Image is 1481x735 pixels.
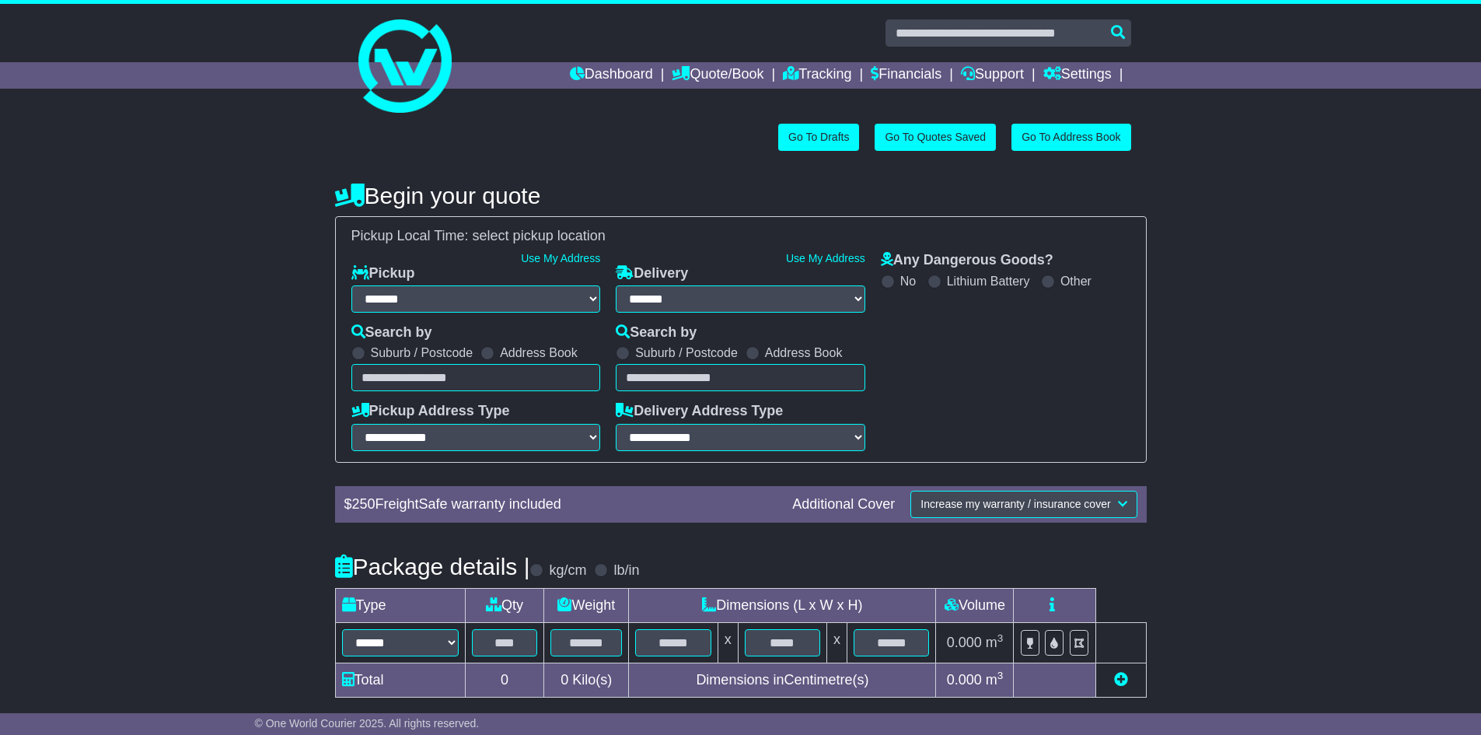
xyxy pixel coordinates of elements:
[473,228,606,243] span: select pickup location
[997,670,1004,681] sup: 3
[544,588,629,622] td: Weight
[335,183,1147,208] h4: Begin your quote
[997,632,1004,644] sup: 3
[871,62,941,89] a: Financials
[718,622,738,663] td: x
[521,252,600,264] a: Use My Address
[561,672,568,688] span: 0
[616,265,688,282] label: Delivery
[616,324,697,341] label: Search by
[947,635,982,650] span: 0.000
[783,62,851,89] a: Tracking
[616,403,783,420] label: Delivery Address Type
[335,554,530,579] h4: Package details |
[549,562,586,579] label: kg/cm
[335,663,465,697] td: Total
[629,588,936,622] td: Dimensions (L x W x H)
[635,345,738,360] label: Suburb / Postcode
[900,274,916,289] label: No
[255,717,480,730] span: © One World Courier 2025. All rights reserved.
[544,663,629,697] td: Kilo(s)
[765,345,843,360] label: Address Book
[1043,62,1112,89] a: Settings
[371,345,473,360] label: Suburb / Postcode
[986,672,1004,688] span: m
[570,62,653,89] a: Dashboard
[961,62,1024,89] a: Support
[500,345,578,360] label: Address Book
[827,622,847,663] td: x
[352,496,375,512] span: 250
[947,672,982,688] span: 0.000
[629,663,936,697] td: Dimensions in Centimetre(s)
[465,588,544,622] td: Qty
[465,663,544,697] td: 0
[786,252,865,264] a: Use My Address
[351,324,432,341] label: Search by
[337,496,785,513] div: $ FreightSafe warranty included
[778,124,859,151] a: Go To Drafts
[910,491,1137,518] button: Increase my warranty / insurance cover
[1060,274,1092,289] label: Other
[947,274,1030,289] label: Lithium Battery
[881,252,1053,269] label: Any Dangerous Goods?
[344,228,1138,245] div: Pickup Local Time:
[1011,124,1130,151] a: Go To Address Book
[672,62,763,89] a: Quote/Book
[1114,672,1128,688] a: Add new item
[986,635,1004,650] span: m
[335,588,465,622] td: Type
[351,403,510,420] label: Pickup Address Type
[875,124,996,151] a: Go To Quotes Saved
[613,562,639,579] label: lb/in
[920,498,1110,510] span: Increase my warranty / insurance cover
[784,496,903,513] div: Additional Cover
[351,265,415,282] label: Pickup
[936,588,1014,622] td: Volume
